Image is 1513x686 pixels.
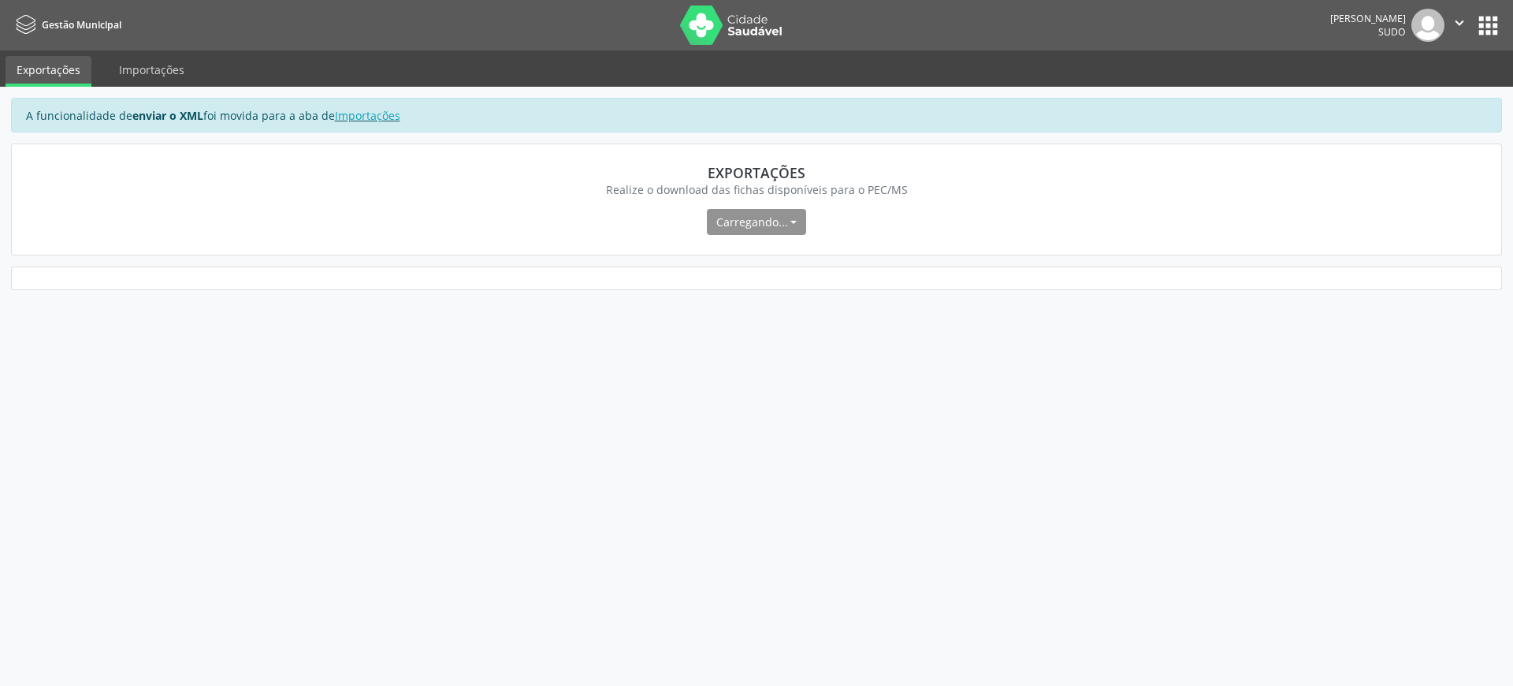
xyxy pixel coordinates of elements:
a: Gestão Municipal [11,12,121,38]
button:  [1444,9,1474,42]
span: Gestão Municipal [42,18,121,32]
i:  [1451,14,1468,32]
button: Carregando... [707,209,806,236]
a: Exportações [6,56,91,87]
div: [PERSON_NAME] [1330,12,1406,25]
div: A funcionalidade de foi movida para a aba de [11,98,1502,132]
a: Importações [335,108,400,123]
span: Sudo [1378,25,1406,39]
a: Importações [108,56,195,84]
img: img [1411,9,1444,42]
strong: enviar o XML [132,108,203,123]
div: Realize o download das fichas disponíveis para o PEC/MS [34,181,1479,198]
button: apps [1474,12,1502,39]
div: Exportações [34,164,1479,181]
